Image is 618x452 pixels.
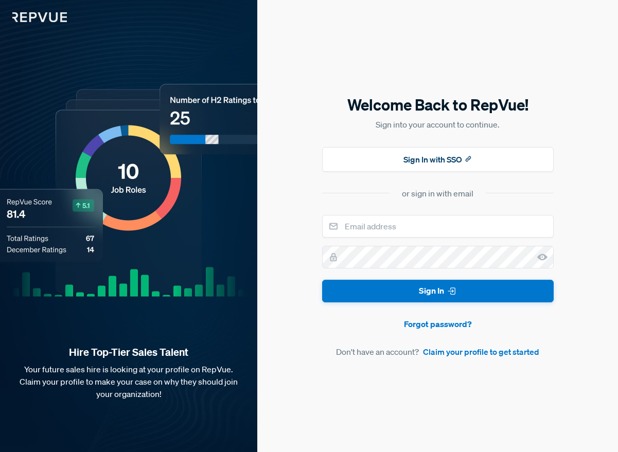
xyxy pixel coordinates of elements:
button: Sign In [322,280,554,303]
article: Don't have an account? [322,346,554,358]
p: Your future sales hire is looking at your profile on RepVue. Claim your profile to make your case... [16,363,241,400]
a: Forgot password? [322,318,554,330]
div: or sign in with email [402,187,473,200]
strong: Hire Top-Tier Sales Talent [16,346,241,359]
button: Sign In with SSO [322,147,554,172]
p: Sign into your account to continue. [322,118,554,131]
a: Claim your profile to get started [423,346,539,358]
input: Email address [322,215,554,238]
h5: Welcome Back to RepVue! [322,94,554,116]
